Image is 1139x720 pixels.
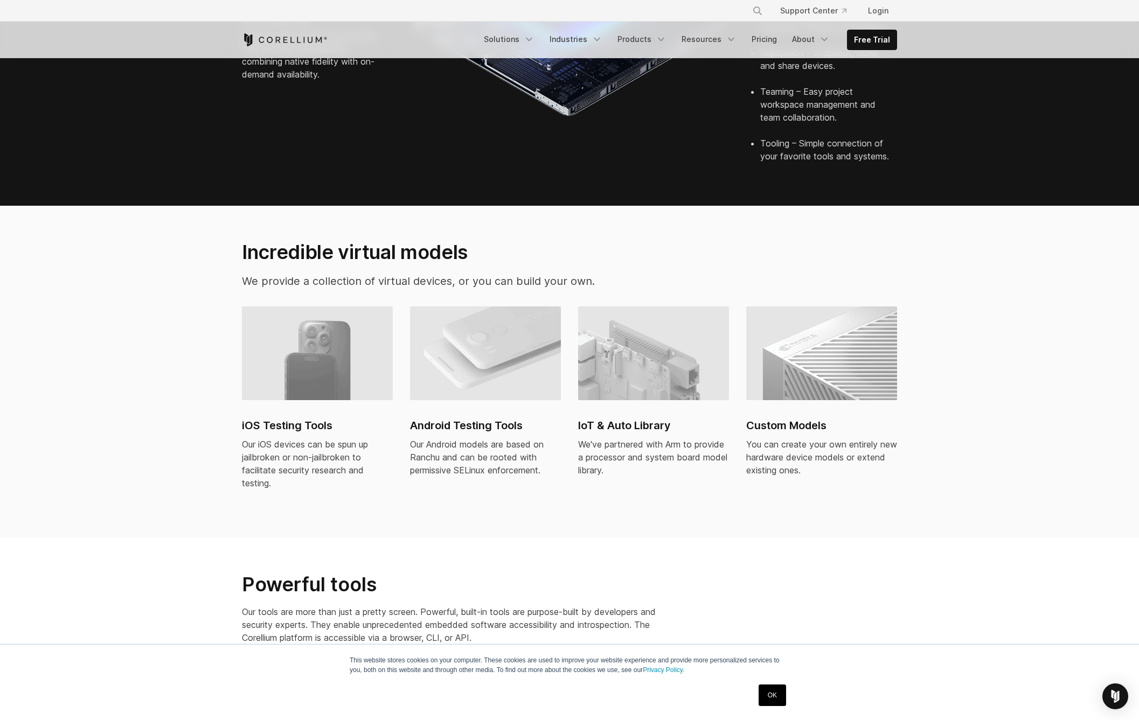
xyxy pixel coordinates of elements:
[242,240,671,264] h2: Incredible virtual models
[242,33,328,46] a: Corellium Home
[410,417,561,434] h2: Android Testing Tools
[745,30,783,49] a: Pricing
[242,273,671,289] p: We provide a collection of virtual devices, or you can build your own.
[772,1,855,20] a: Support Center
[410,306,561,400] img: Android virtual machine and devices
[739,1,897,20] div: Navigation Menu
[242,438,393,490] div: Our iOS devices can be spun up jailbroken or non-jailbroken to facilitate security research and t...
[746,306,897,400] img: Custom Models
[242,572,673,597] h2: Powerful tools
[760,85,897,137] li: Teaming – Easy project workspace management and team collaboration.
[242,605,673,644] p: Our tools are more than just a pretty screen. Powerful, built-in tools are purpose-built by devel...
[350,655,789,675] p: This website stores cookies on your computer. These cookies are used to improve your website expe...
[578,306,729,490] a: IoT & Auto Library IoT & Auto Library We've partnered with Arm to provide a processor and system ...
[611,30,673,49] a: Products
[643,666,684,674] a: Privacy Policy.
[578,438,729,477] div: We've partnered with Arm to provide a processor and system board model library.
[786,30,836,49] a: About
[748,1,767,20] button: Search
[675,30,743,49] a: Resources
[746,306,897,490] a: Custom Models Custom Models You can create your own entirely new hardware device models or extend...
[242,306,393,400] img: iPhone virtual machine and devices
[578,417,729,434] h2: IoT & Auto Library
[543,30,609,49] a: Industries
[859,1,897,20] a: Login
[410,438,561,477] div: Our Android models are based on Ranchu and can be rooted with permissive SELinux enforcement.
[759,684,786,706] a: OK
[242,306,393,502] a: iPhone virtual machine and devices iOS Testing Tools Our iOS devices can be spun up jailbroken or...
[746,417,897,434] h2: Custom Models
[477,30,541,49] a: Solutions
[760,137,897,163] li: Tooling – Simple connection of your favorite tools and systems.
[746,438,897,477] div: You can create your own entirely new hardware device models or extend existing ones.
[477,30,897,50] div: Navigation Menu
[410,306,561,490] a: Android virtual machine and devices Android Testing Tools Our Android models are based on Ranchu ...
[578,306,729,400] img: IoT & Auto Library
[848,30,897,50] a: Free Trial
[242,417,393,434] h2: iOS Testing Tools
[760,46,897,85] li: Replication – Snapshot, clone, and share devices.
[1102,683,1128,709] div: Open Intercom Messenger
